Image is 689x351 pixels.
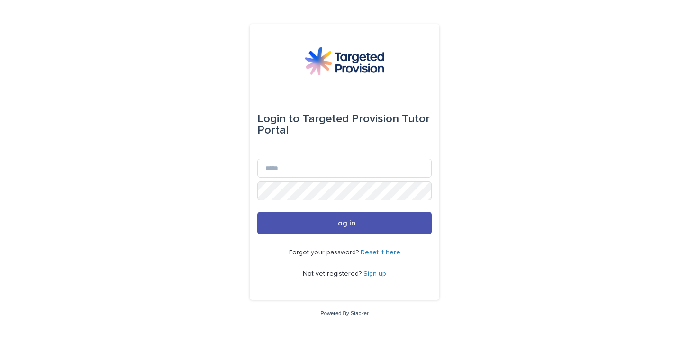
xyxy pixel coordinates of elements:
[334,219,355,227] span: Log in
[257,212,432,234] button: Log in
[305,47,384,75] img: M5nRWzHhSzIhMunXDL62
[257,106,432,144] div: Targeted Provision Tutor Portal
[289,249,361,256] span: Forgot your password?
[303,270,363,277] span: Not yet registered?
[257,113,299,125] span: Login to
[320,310,368,316] a: Powered By Stacker
[363,270,386,277] a: Sign up
[361,249,400,256] a: Reset it here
